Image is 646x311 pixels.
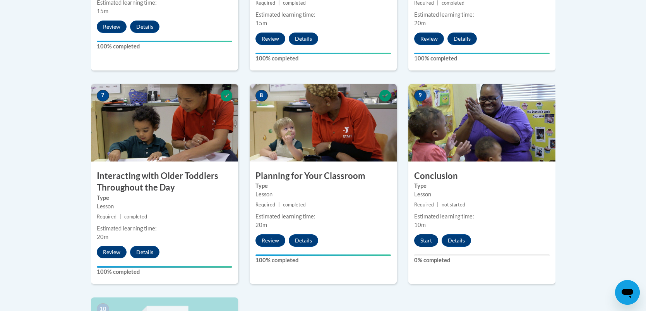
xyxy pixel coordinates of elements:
label: 100% completed [97,268,232,276]
div: Estimated learning time: [414,212,550,221]
div: Lesson [255,190,391,199]
button: Start [414,234,438,247]
h3: Planning for Your Classroom [250,170,397,182]
span: | [120,214,121,220]
label: 100% completed [255,256,391,265]
div: Estimated learning time: [255,10,391,19]
span: 9 [414,90,427,101]
span: completed [283,202,306,208]
button: Review [97,246,127,258]
span: 10m [414,222,426,228]
span: 20m [255,222,267,228]
span: 7 [97,90,109,101]
h3: Conclusion [408,170,555,182]
img: Course Image [408,84,555,162]
span: | [278,202,280,208]
button: Details [130,246,159,258]
span: not started [442,202,465,208]
button: Details [447,33,477,45]
div: Estimated learning time: [414,10,550,19]
label: Type [414,182,550,190]
button: Review [255,234,285,247]
button: Details [442,234,471,247]
span: Required [97,214,117,220]
button: Review [255,33,285,45]
h3: Interacting with Older Toddlers Throughout the Day [91,170,238,194]
div: Estimated learning time: [255,212,391,221]
button: Details [289,33,318,45]
div: Lesson [97,202,232,211]
button: Review [97,21,127,33]
button: Details [289,234,318,247]
div: Your progress [414,53,550,54]
div: Your progress [255,254,391,256]
button: Details [130,21,159,33]
span: Required [414,202,434,208]
span: 20m [97,234,108,240]
div: Your progress [255,53,391,54]
label: 0% completed [414,256,550,265]
label: Type [97,194,232,202]
img: Course Image [250,84,397,162]
div: Lesson [414,190,550,199]
label: Type [255,182,391,190]
span: 20m [414,20,426,26]
span: | [437,202,439,208]
button: Review [414,33,444,45]
div: Estimated learning time: [97,224,232,233]
label: 100% completed [97,42,232,51]
div: Your progress [97,41,232,42]
label: 100% completed [255,54,391,63]
span: 15m [255,20,267,26]
span: completed [124,214,147,220]
span: 8 [255,90,268,101]
label: 100% completed [414,54,550,63]
span: Required [255,202,275,208]
span: 15m [97,8,108,14]
iframe: Button to launch messaging window [615,280,640,305]
div: Your progress [97,266,232,268]
img: Course Image [91,84,238,162]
